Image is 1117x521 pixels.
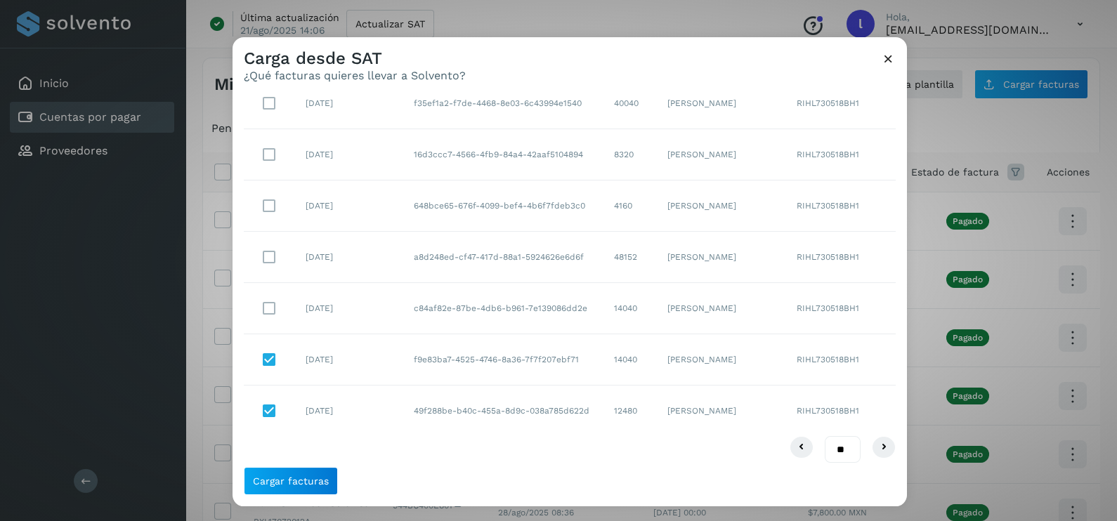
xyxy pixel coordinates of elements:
[656,283,785,334] td: [PERSON_NAME]
[656,385,785,436] td: [PERSON_NAME]
[785,180,896,232] td: RIHL730518BH1
[785,78,896,129] td: RIHL730518BH1
[656,334,785,385] td: [PERSON_NAME]
[603,129,656,180] td: 8320
[294,78,403,129] td: [DATE]
[656,232,785,283] td: [PERSON_NAME]
[244,467,338,495] button: Cargar facturas
[403,129,603,180] td: 16d3ccc7-4566-4fb9-84a4-42aaf5104894
[656,180,785,232] td: [PERSON_NAME]
[253,476,329,486] span: Cargar facturas
[244,48,466,69] h3: Carga desde SAT
[785,385,896,436] td: RIHL730518BH1
[403,283,603,334] td: c84af82e-87be-4db6-b961-7e139086dd2e
[656,129,785,180] td: [PERSON_NAME]
[294,283,403,334] td: [DATE]
[294,385,403,436] td: [DATE]
[294,232,403,283] td: [DATE]
[403,232,603,283] td: a8d248ed-cf47-417d-88a1-5924626e6d6f
[403,78,603,129] td: f35ef1a2-f7de-4468-8e03-6c43994e1540
[403,180,603,232] td: 648bce65-676f-4099-bef4-4b6f7fdeb3c0
[294,129,403,180] td: [DATE]
[603,283,656,334] td: 14040
[603,334,656,385] td: 14040
[294,334,403,385] td: [DATE]
[785,334,896,385] td: RIHL730518BH1
[244,69,466,82] p: ¿Qué facturas quieres llevar a Solvento?
[603,78,656,129] td: 40040
[294,180,403,232] td: [DATE]
[603,385,656,436] td: 12480
[603,232,656,283] td: 48152
[603,180,656,232] td: 4160
[785,232,896,283] td: RIHL730518BH1
[656,78,785,129] td: [PERSON_NAME]
[403,385,603,436] td: 49f288be-b40c-455a-8d9c-038a785d622d
[403,334,603,385] td: f9e83ba7-4525-4746-8a36-7f7f207ebf71
[785,283,896,334] td: RIHL730518BH1
[785,129,896,180] td: RIHL730518BH1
